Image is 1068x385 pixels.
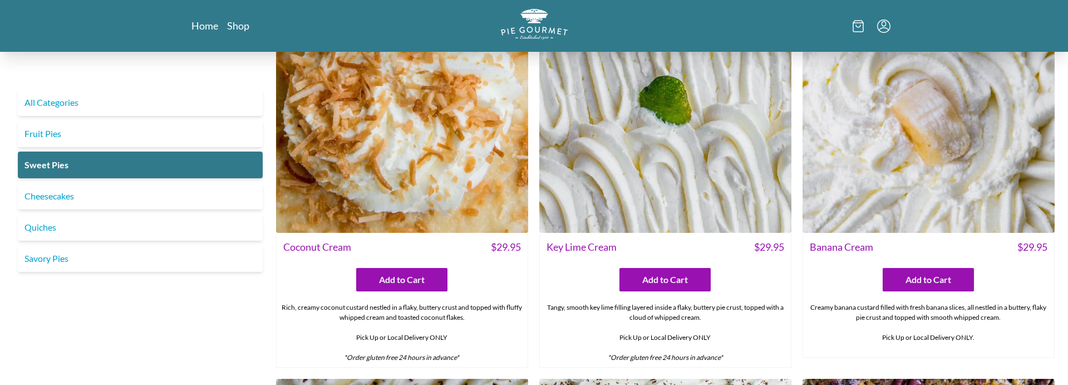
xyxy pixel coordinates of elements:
span: $ 29.95 [754,240,784,255]
span: Add to Cart [905,273,951,286]
div: Creamy banana custard filled with fresh banana slices, all nestled in a buttery, flaky pie crust ... [803,298,1054,357]
button: Add to Cart [883,268,974,291]
div: Tangy, smooth key lime filling layered inside a flaky, buttery pie crust, topped with a cloud of ... [540,298,791,367]
button: Menu [877,20,890,33]
em: *Order gluten free 24 hours in advance* [344,353,459,362]
a: All Categories [18,89,263,116]
img: logo [501,9,568,40]
button: Add to Cart [619,268,711,291]
a: Savory Pies [18,245,263,272]
span: Coconut Cream [283,240,351,255]
span: $ 29.95 [1017,240,1047,255]
button: Add to Cart [356,268,447,291]
span: Add to Cart [379,273,425,286]
a: Logo [501,9,568,43]
span: Banana Cream [810,240,873,255]
a: Home [191,19,218,32]
span: Add to Cart [642,273,688,286]
span: Key Lime Cream [547,240,617,255]
a: Sweet Pies [18,152,263,178]
em: *Order gluten free 24 hours in advance* [608,353,723,362]
a: Cheesecakes [18,183,263,209]
a: Fruit Pies [18,120,263,147]
a: Quiches [18,214,263,241]
div: Rich, creamy coconut custard nestled in a flaky, buttery crust and topped with fluffy whipped cre... [277,298,528,367]
span: $ 29.95 [491,240,521,255]
a: Shop [227,19,249,32]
